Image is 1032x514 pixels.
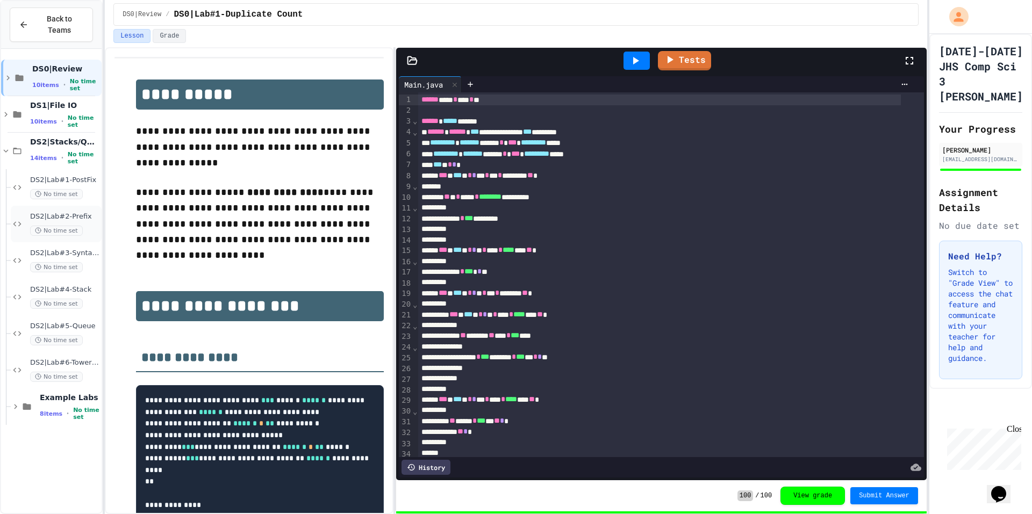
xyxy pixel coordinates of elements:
div: 30 [399,406,412,417]
div: 5 [399,138,412,149]
span: Example Labs [40,393,99,402]
div: 10 [399,192,412,203]
span: No time set [30,372,83,382]
span: 100 [761,491,772,500]
span: No time set [68,151,99,165]
span: • [63,81,66,89]
span: Fold line [412,300,418,309]
span: No time set [30,262,83,272]
button: Lesson [113,29,150,43]
span: Fold line [412,117,418,125]
div: 31 [399,417,412,428]
span: No time set [30,189,83,199]
div: 16 [399,257,412,267]
span: DS2|Lab#2-Prefix [30,212,99,221]
span: • [67,409,69,418]
div: 12 [399,214,412,225]
div: 33 [399,439,412,450]
div: 1 [399,95,412,105]
span: 10 items [32,82,59,89]
div: 6 [399,149,412,160]
div: 7 [399,160,412,170]
div: 17 [399,267,412,278]
h2: Assignment Details [939,185,1022,215]
div: 18 [399,278,412,289]
span: DS0|Lab#1-Duplicate Count [174,8,303,21]
span: DS2|Lab#4-Stack [30,285,99,294]
h3: Need Help? [948,250,1013,263]
button: View grade [780,487,845,505]
span: • [61,117,63,126]
button: Back to Teams [10,8,93,42]
span: 10 items [30,118,57,125]
span: Fold line [412,128,418,136]
div: 13 [399,225,412,235]
h1: [DATE]-[DATE] JHS Comp Sci 3 [PERSON_NAME] [939,44,1023,104]
div: No due date set [939,219,1022,232]
div: 21 [399,310,412,321]
div: 19 [399,288,412,299]
div: History [402,460,450,475]
div: 26 [399,364,412,374]
span: No time set [30,335,83,345]
div: 27 [399,374,412,385]
iframe: chat widget [943,424,1021,470]
span: DS2|Stacks/Queues [30,137,99,147]
h2: Your Progress [939,121,1022,136]
div: 15 [399,245,412,256]
span: Back to Teams [35,13,84,36]
span: DS2|Lab#5-Queue [30,322,99,331]
span: DS1|File IO [30,100,99,110]
div: 23 [399,331,412,342]
div: 34 [399,449,412,460]
span: DS2|Lab#1-PostFix [30,176,99,185]
span: Fold line [412,343,418,352]
button: Submit Answer [850,487,918,504]
span: No time set [30,226,83,236]
div: 28 [399,385,412,396]
div: 2 [399,105,412,116]
div: 3 [399,116,412,127]
span: / [755,491,759,500]
span: / [166,10,169,19]
div: 25 [399,353,412,364]
span: DS0|Review [32,64,99,74]
span: No time set [30,299,83,309]
span: 8 items [40,410,62,417]
div: 29 [399,395,412,406]
span: No time set [68,114,99,128]
div: [EMAIL_ADDRESS][DOMAIN_NAME] [942,155,1019,163]
span: No time set [70,78,99,92]
div: 4 [399,127,412,137]
div: 24 [399,342,412,353]
span: DS2|Lab#6-Tower of [GEOGRAPHIC_DATA](Extra Credit) [30,358,99,367]
div: 20 [399,299,412,310]
button: Grade [153,29,186,43]
span: DS0|Review [123,10,161,19]
span: DS2|Lab#3-Syntax Checker [30,249,99,258]
div: 14 [399,235,412,246]
span: No time set [73,407,99,421]
div: 11 [399,203,412,214]
span: 100 [737,490,754,501]
div: 22 [399,321,412,331]
div: My Account [938,4,971,29]
span: Fold line [412,204,418,212]
a: Tests [658,51,711,70]
div: 32 [399,428,412,438]
div: Main.java [399,76,462,92]
div: [PERSON_NAME] [942,145,1019,155]
span: Submit Answer [859,491,909,500]
div: Chat with us now!Close [4,4,74,68]
span: Fold line [412,407,418,416]
div: 9 [399,182,412,192]
div: 8 [399,171,412,182]
iframe: chat widget [987,471,1021,503]
span: Fold line [412,322,418,330]
div: Main.java [399,79,448,90]
span: Fold line [412,257,418,266]
p: Switch to "Grade View" to access the chat feature and communicate with your teacher for help and ... [948,267,1013,364]
span: • [61,154,63,162]
span: Fold line [412,182,418,191]
span: 14 items [30,155,57,162]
